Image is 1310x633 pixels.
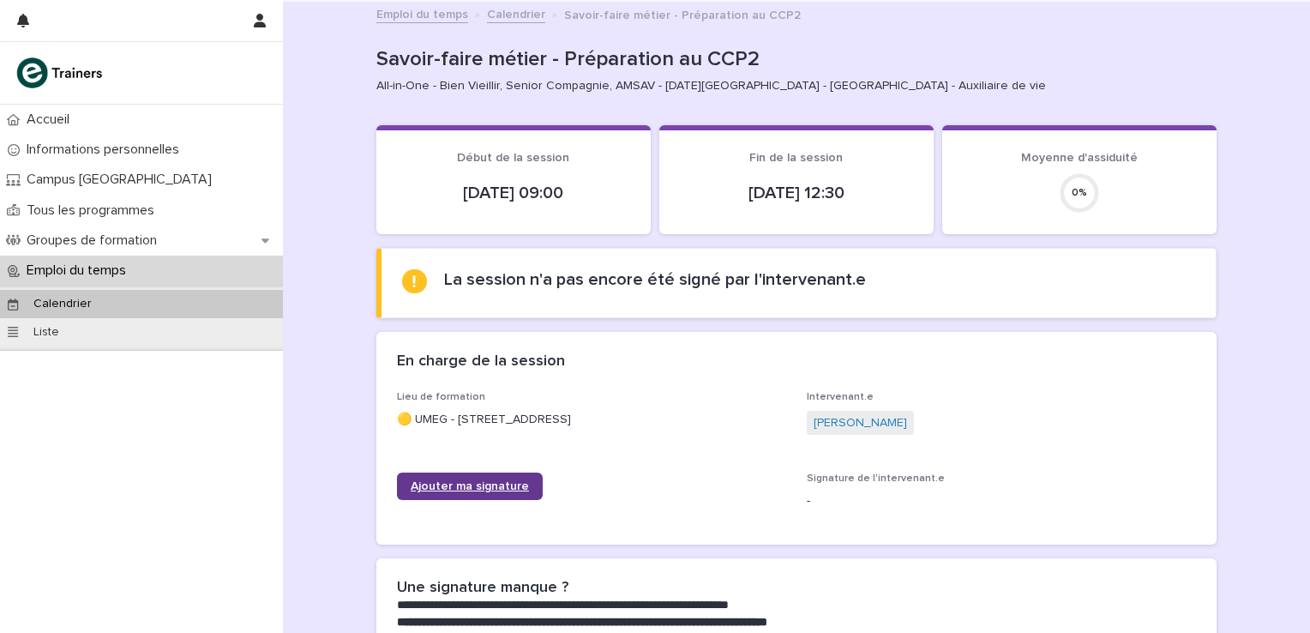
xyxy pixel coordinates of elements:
[814,414,907,432] a: [PERSON_NAME]
[397,353,565,371] h2: En charge de la session
[20,325,73,340] p: Liste
[20,232,171,249] p: Groupes de formation
[411,480,529,492] span: Ajouter ma signature
[487,3,545,23] a: Calendrier
[807,492,1196,510] p: -
[20,172,225,188] p: Campus [GEOGRAPHIC_DATA]
[807,473,945,484] span: Signature de l'intervenant.e
[20,262,140,279] p: Emploi du temps
[14,56,108,90] img: K0CqGN7SDeD6s4JG8KQk
[397,579,568,598] h2: Une signature manque ?
[20,112,83,128] p: Accueil
[397,411,786,429] p: 🟡 UMEG - [STREET_ADDRESS]
[457,152,569,164] span: Début de la session
[376,79,1203,93] p: All-in-One - Bien Vieillir, Senior Compagnie, AMSAV - [DATE][GEOGRAPHIC_DATA] - [GEOGRAPHIC_DATA]...
[749,152,843,164] span: Fin de la session
[376,47,1210,72] p: Savoir-faire métier - Préparation au CCP2
[20,297,105,311] p: Calendrier
[397,473,543,500] a: Ajouter ma signature
[20,202,168,219] p: Tous les programmes
[376,3,468,23] a: Emploi du temps
[1059,187,1100,199] div: 0 %
[1021,152,1138,164] span: Moyenne d'assiduité
[564,4,801,23] p: Savoir-faire métier - Préparation au CCP2
[397,392,485,402] span: Lieu de formation
[20,142,193,158] p: Informations personnelles
[444,269,866,290] h2: La session n'a pas encore été signé par l'intervenant.e
[807,392,874,402] span: Intervenant.e
[680,183,913,203] p: [DATE] 12:30
[397,183,630,203] p: [DATE] 09:00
